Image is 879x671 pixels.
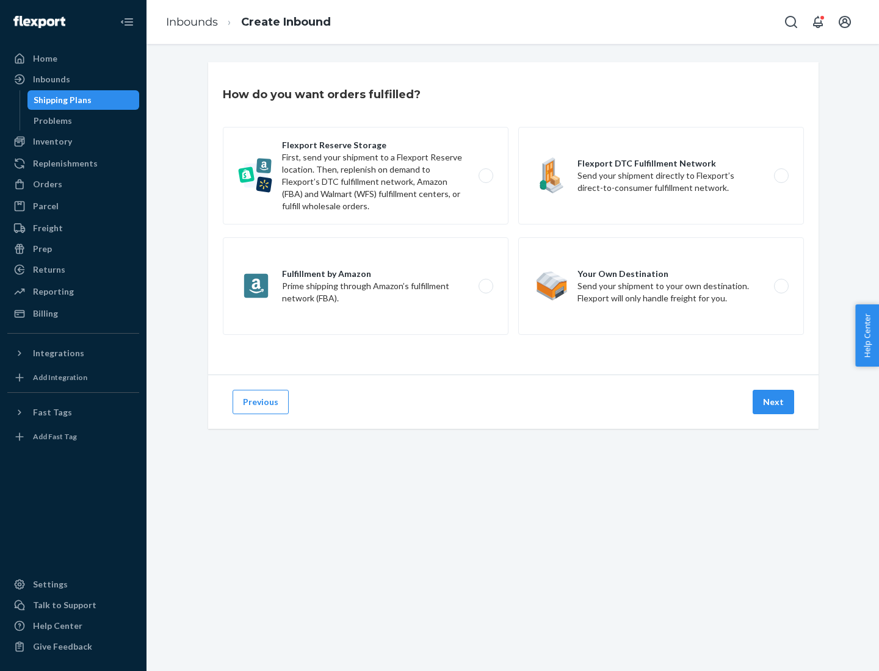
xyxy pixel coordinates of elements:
div: Talk to Support [33,599,96,611]
div: Home [33,52,57,65]
button: Open account menu [833,10,857,34]
a: Add Fast Tag [7,427,139,447]
div: Replenishments [33,157,98,170]
button: Fast Tags [7,403,139,422]
button: Give Feedback [7,637,139,656]
div: Add Fast Tag [33,431,77,442]
button: Open notifications [806,10,830,34]
a: Reporting [7,282,139,301]
a: Inbounds [166,15,218,29]
button: Previous [233,390,289,414]
div: Inventory [33,135,72,148]
a: Billing [7,304,139,323]
a: Problems [27,111,140,131]
a: Help Center [7,616,139,636]
button: Help Center [855,304,879,367]
a: Replenishments [7,154,139,173]
div: Billing [33,307,58,320]
div: Add Integration [33,372,87,382]
ol: breadcrumbs [156,4,341,40]
h3: How do you want orders fulfilled? [223,87,421,102]
div: Prep [33,243,52,255]
button: Close Navigation [115,10,139,34]
a: Parcel [7,196,139,216]
div: Integrations [33,347,84,359]
div: Help Center [33,620,82,632]
a: Freight [7,218,139,238]
img: Flexport logo [13,16,65,28]
div: Parcel [33,200,59,212]
a: Shipping Plans [27,90,140,110]
div: Fast Tags [33,406,72,418]
div: Orders [33,178,62,190]
a: Settings [7,575,139,594]
a: Add Integration [7,368,139,387]
div: Settings [33,578,68,590]
a: Orders [7,174,139,194]
div: Reporting [33,285,74,298]
a: Talk to Support [7,595,139,615]
div: Inbounds [33,73,70,85]
button: Open Search Box [779,10,803,34]
a: Create Inbound [241,15,331,29]
div: Give Feedback [33,640,92,653]
button: Next [753,390,794,414]
a: Inventory [7,132,139,151]
div: Shipping Plans [34,94,92,106]
div: Problems [34,115,72,127]
div: Returns [33,264,65,276]
a: Home [7,49,139,68]
a: Prep [7,239,139,259]
a: Inbounds [7,70,139,89]
a: Returns [7,260,139,279]
div: Freight [33,222,63,234]
button: Integrations [7,343,139,363]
